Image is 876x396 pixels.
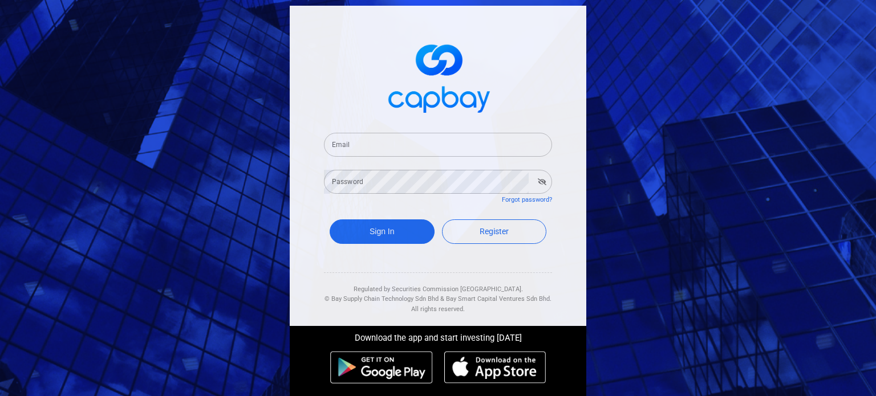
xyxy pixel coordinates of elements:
a: Register [442,219,547,244]
img: android [330,351,433,384]
a: Forgot password? [502,196,552,203]
img: ios [444,351,546,384]
button: Sign In [330,219,435,244]
span: Bay Smart Capital Ventures Sdn Bhd. [446,295,551,303]
div: Regulated by Securities Commission [GEOGRAPHIC_DATA]. & All rights reserved. [324,273,552,315]
div: Download the app and start investing [DATE] [281,326,595,345]
img: logo [381,34,495,119]
span: Register [480,227,509,236]
span: © Bay Supply Chain Technology Sdn Bhd [325,295,439,303]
